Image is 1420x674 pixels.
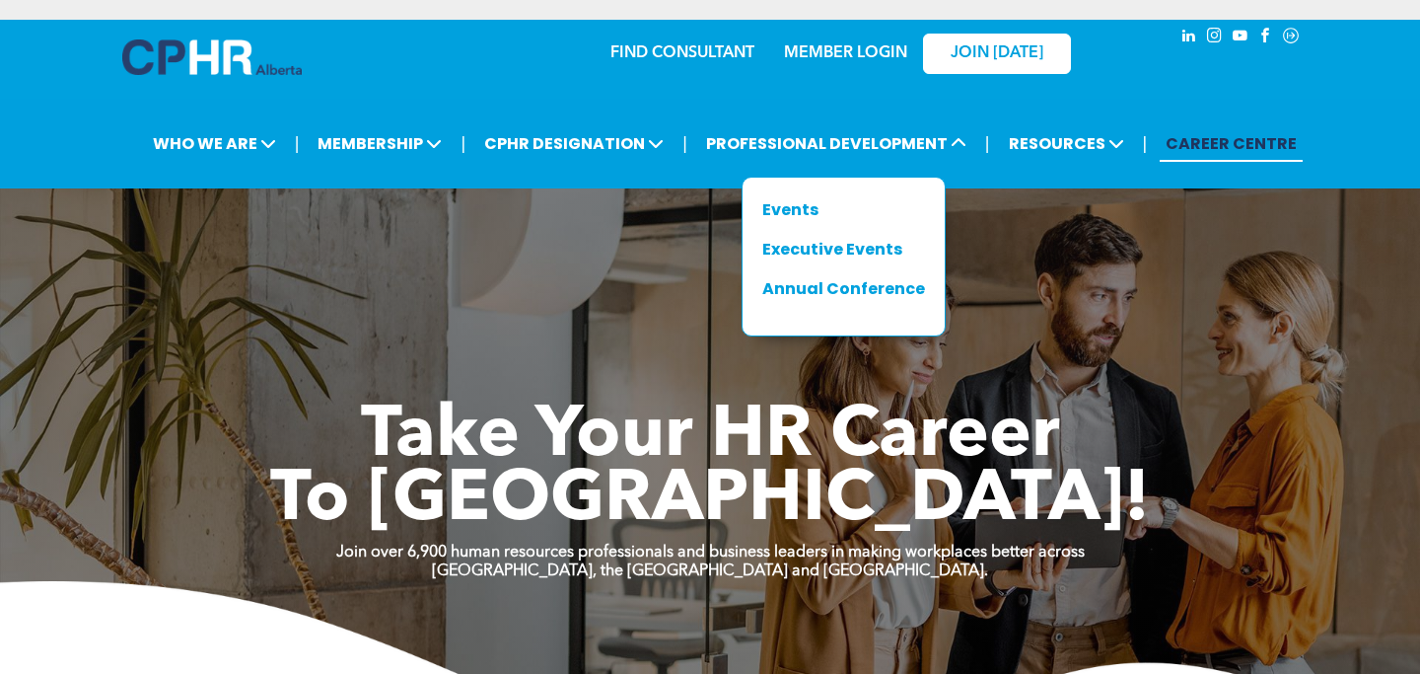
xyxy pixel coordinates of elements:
span: JOIN [DATE] [951,44,1043,63]
li: | [295,123,300,164]
strong: [GEOGRAPHIC_DATA], the [GEOGRAPHIC_DATA] and [GEOGRAPHIC_DATA]. [432,563,988,579]
a: youtube [1229,25,1250,51]
a: facebook [1254,25,1276,51]
a: Social network [1280,25,1302,51]
span: Take Your HR Career [361,402,1060,473]
a: MEMBER LOGIN [784,45,907,61]
li: | [1143,123,1148,164]
span: RESOURCES [1003,125,1130,162]
a: Executive Events [762,237,925,262]
a: Annual Conference [762,276,925,301]
li: | [682,123,687,164]
div: Executive Events [762,237,909,262]
img: A blue and white logo for cp alberta [122,39,302,75]
strong: Join over 6,900 human resources professionals and business leaders in making workplaces better ac... [336,545,1085,561]
li: | [985,123,990,164]
span: WHO WE ARE [147,125,282,162]
a: FIND CONSULTANT [610,45,754,61]
a: CAREER CENTRE [1160,125,1303,162]
span: To [GEOGRAPHIC_DATA]! [270,466,1150,537]
span: MEMBERSHIP [312,125,448,162]
div: Events [762,197,909,222]
a: Events [762,197,925,222]
span: PROFESSIONAL DEVELOPMENT [700,125,972,162]
div: Annual Conference [762,276,909,301]
a: instagram [1203,25,1225,51]
li: | [461,123,465,164]
a: linkedin [1177,25,1199,51]
span: CPHR DESIGNATION [478,125,670,162]
a: JOIN [DATE] [923,34,1071,74]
